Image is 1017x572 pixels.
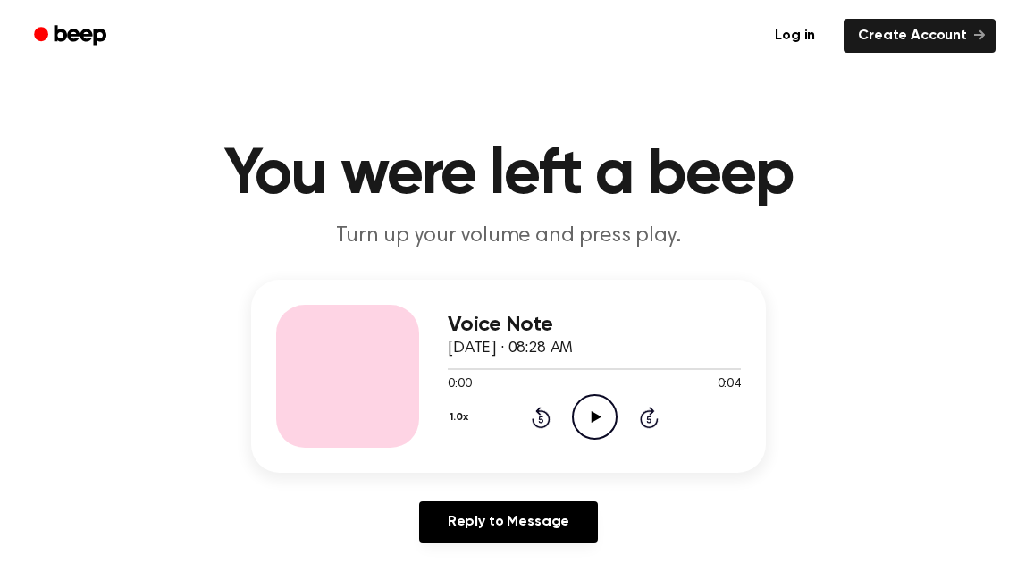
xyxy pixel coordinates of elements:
h1: You were left a beep [51,143,966,207]
span: [DATE] · 08:28 AM [448,341,573,357]
a: Reply to Message [419,501,598,543]
a: Create Account [844,19,996,53]
button: 1.0x [448,402,475,433]
span: 0:04 [718,375,741,394]
a: Log in [757,15,833,56]
p: Turn up your volume and press play. [165,222,852,251]
a: Beep [21,19,122,54]
h3: Voice Note [448,313,741,337]
span: 0:00 [448,375,471,394]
